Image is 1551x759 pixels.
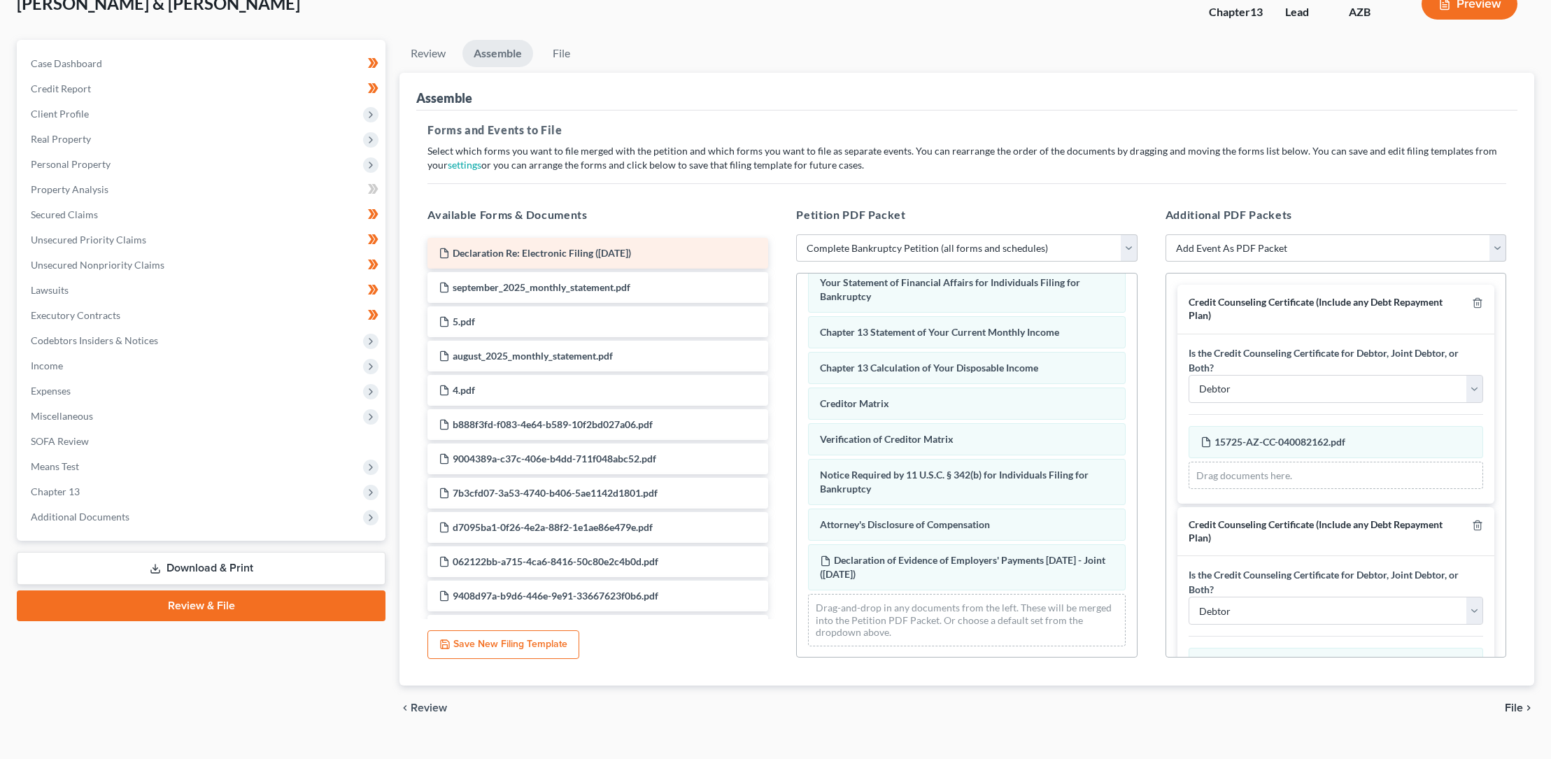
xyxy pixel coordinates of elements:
span: Means Test [31,460,79,472]
span: 9004389a-c37c-406e-b4dd-711f048abc52.pdf [453,453,656,464]
span: Miscellaneous [31,410,93,422]
span: Credit Counseling Certificate (Include any Debt Repayment Plan) [1189,518,1443,544]
a: Credit Report [20,76,385,101]
a: Lawsuits [20,278,385,303]
i: chevron_right [1523,702,1534,714]
span: Client Profile [31,108,89,120]
i: chevron_left [399,702,411,714]
span: Chapter 13 Calculation of Your Disposable Income [820,362,1038,374]
span: Executory Contracts [31,309,120,321]
span: 9408d97a-b9d6-446e-9e91-33667623f0b6.pdf [453,590,658,602]
span: 13 [1250,5,1263,18]
span: d7095ba1-0f26-4e2a-88f2-1e1ae86e479e.pdf [453,521,653,533]
span: b888f3fd-f083-4e64-b589-10f2bd027a06.pdf [453,418,653,430]
span: Chapter 13 Statement of Your Current Monthly Income [820,326,1059,338]
span: Notice Required by 11 U.S.C. § 342(b) for Individuals Filing for Bankruptcy [820,469,1089,495]
span: Credit Counseling Certificate (Include any Debt Repayment Plan) [1189,296,1443,321]
h5: Additional PDF Packets [1166,206,1506,223]
a: Unsecured Priority Claims [20,227,385,253]
div: Lead [1285,4,1326,20]
label: Is the Credit Counseling Certificate for Debtor, Joint Debtor, or Both? [1189,346,1483,375]
span: Property Analysis [31,183,108,195]
span: Verification of Creditor Matrix [820,433,954,445]
span: Your Statement of Financial Affairs for Individuals Filing for Bankruptcy [820,276,1080,302]
button: Save New Filing Template [427,630,579,660]
button: chevron_left Review [399,702,461,714]
a: Property Analysis [20,177,385,202]
span: Creditor Matrix [820,397,889,409]
a: settings [448,159,481,171]
span: Unsecured Nonpriority Claims [31,259,164,271]
label: Is the Credit Counseling Certificate for Debtor, Joint Debtor, or Both? [1189,567,1483,597]
span: august_2025_monthly_statement.pdf [453,350,613,362]
span: Chapter 13 [31,485,80,497]
a: Download & Print [17,552,385,585]
span: 15725-AZ-CC-040082162.pdf [1214,436,1345,448]
span: Real Property [31,133,91,145]
a: Executory Contracts [20,303,385,328]
span: Lawsuits [31,284,69,296]
span: Personal Property [31,158,111,170]
a: Case Dashboard [20,51,385,76]
span: Attorney's Disclosure of Compensation [820,518,990,530]
span: Additional Documents [31,511,129,523]
span: 5.pdf [453,315,475,327]
div: Drag documents here. [1189,462,1483,490]
a: Secured Claims [20,202,385,227]
h5: Forms and Events to File [427,122,1506,139]
span: 7b3cfd07-3a53-4740-b406-5ae1142d1801.pdf [453,487,658,499]
span: 4.pdf [453,384,475,396]
a: Review & File [17,590,385,621]
span: Secured Claims [31,208,98,220]
span: File [1505,702,1523,714]
a: SOFA Review [20,429,385,454]
div: AZB [1349,4,1399,20]
span: september_2025_monthly_statement.pdf [453,281,630,293]
span: Credit Report [31,83,91,94]
span: SOFA Review [31,435,89,447]
span: Income [31,360,63,371]
span: 062122bb-a715-4ca6-8416-50c80e2c4b0d.pdf [453,555,658,567]
p: Select which forms you want to file merged with the petition and which forms you want to file as ... [427,144,1506,172]
div: Assemble [416,90,472,106]
a: Unsecured Nonpriority Claims [20,253,385,278]
span: Unsecured Priority Claims [31,234,146,246]
span: Case Dashboard [31,57,102,69]
div: Chapter [1209,4,1263,20]
div: Drag-and-drop in any documents from the left. These will be merged into the Petition PDF Packet. ... [808,594,1125,646]
span: Expenses [31,385,71,397]
a: Assemble [462,40,533,67]
span: Codebtors Insiders & Notices [31,334,158,346]
a: File [539,40,583,67]
span: Declaration Re: Electronic Filing ([DATE]) [453,247,631,259]
span: Review [411,702,447,714]
a: Review [399,40,457,67]
h5: Available Forms & Documents [427,206,768,223]
span: Petition PDF Packet [796,208,905,221]
span: Declaration of Evidence of Employers' Payments [DATE] - Joint ([DATE]) [820,554,1105,580]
